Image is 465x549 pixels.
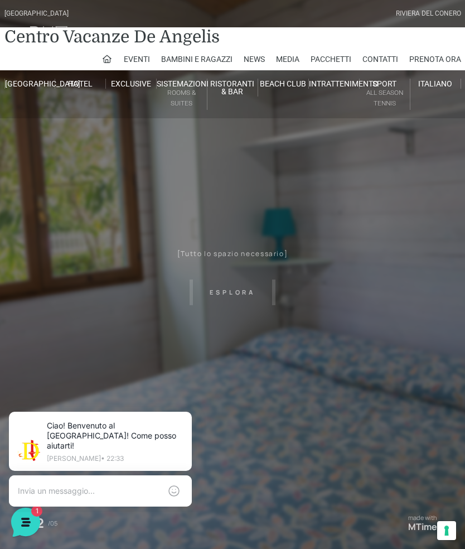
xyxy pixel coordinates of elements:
a: Apri Centro Assistenza [119,185,205,194]
a: Beach Club [258,79,309,89]
span: 1 [194,121,205,132]
small: Rooms & Suites [157,88,207,109]
span: Inizia una conversazione [72,147,164,156]
p: Ciao! Benvenuto al [GEOGRAPHIC_DATA]! Come posso aiutarti! [47,121,173,132]
a: SportAll Season Tennis [360,79,410,110]
a: Bambini e Ragazzi [161,48,232,70]
p: Aiuto [172,374,188,384]
a: Centro Vacanze De Angelis [4,26,220,48]
a: Ristoranti & Bar [207,79,258,97]
h2: Ciao da De Angelis Resort 👋 [9,9,187,45]
a: Media [276,48,299,70]
button: Aiuto [146,358,214,384]
a: [GEOGRAPHIC_DATA] [4,79,55,89]
a: Exclusive [106,79,157,89]
button: Le tue preferenze relative al consenso per le tecnologie di tracciamento [437,521,456,540]
a: News [244,48,265,70]
small: All Season Tennis [360,88,410,109]
span: Le tue conversazioni [18,89,95,98]
span: 1 [112,357,119,365]
p: [PERSON_NAME] • 22:33 [54,57,190,64]
span: [PERSON_NAME] [47,107,173,118]
p: La nostra missione è rendere la tua esperienza straordinaria! [9,49,187,71]
p: Messaggi [96,374,127,384]
a: Italiano [410,79,461,89]
a: Hotel [55,79,106,89]
span: Italiano [418,79,452,88]
iframe: Customerly Messenger Launcher [9,505,42,539]
span: Trova una risposta [18,185,87,194]
a: Intrattenimento [309,79,360,89]
img: light [18,108,40,131]
p: Home [33,374,52,384]
a: Eventi [124,48,150,70]
a: Contatti [362,48,398,70]
button: 1Messaggi [77,358,146,384]
button: Inizia una conversazione [18,141,205,163]
div: [GEOGRAPHIC_DATA] [4,8,69,19]
a: Pacchetti [311,48,351,70]
div: Riviera Del Conero [396,8,461,19]
a: MTime [408,521,437,532]
a: [DEMOGRAPHIC_DATA] tutto [99,89,205,98]
img: light [25,41,47,64]
button: Home [9,358,77,384]
a: Prenota Ora [409,48,461,70]
a: SistemazioniRooms & Suites [157,79,207,110]
p: Ciao! Benvenuto al [GEOGRAPHIC_DATA]! Come posso aiutarti! [54,22,190,52]
input: Cerca un articolo... [25,209,182,220]
a: [PERSON_NAME]Ciao! Benvenuto al [GEOGRAPHIC_DATA]! Come posso aiutarti!5 min fa1 [13,103,210,136]
p: 5 min fa [180,107,205,117]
